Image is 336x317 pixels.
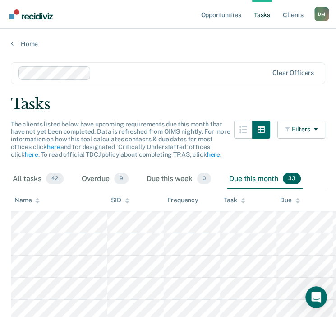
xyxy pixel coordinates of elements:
[280,196,300,204] div: Due
[305,286,327,308] iframe: Intercom live chat
[14,196,40,204] div: Name
[47,143,60,150] a: here
[277,121,325,139] button: Filters
[272,69,314,77] div: Clear officers
[167,196,198,204] div: Frequency
[145,169,213,189] div: Due this week0
[197,173,211,185] span: 0
[114,173,129,185] span: 9
[207,151,220,158] a: here
[283,173,301,185] span: 33
[80,169,130,189] div: Overdue9
[11,169,65,189] div: All tasks42
[314,7,329,21] button: Profile dropdown button
[11,95,325,113] div: Tasks
[46,173,64,185] span: 42
[227,169,303,189] div: Due this month33
[11,40,325,48] a: Home
[25,151,38,158] a: here
[11,121,230,158] span: The clients listed below have upcoming requirements due this month that have not yet been complet...
[111,196,129,204] div: SID
[314,7,329,21] div: D M
[224,196,245,204] div: Task
[9,9,53,19] img: Recidiviz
